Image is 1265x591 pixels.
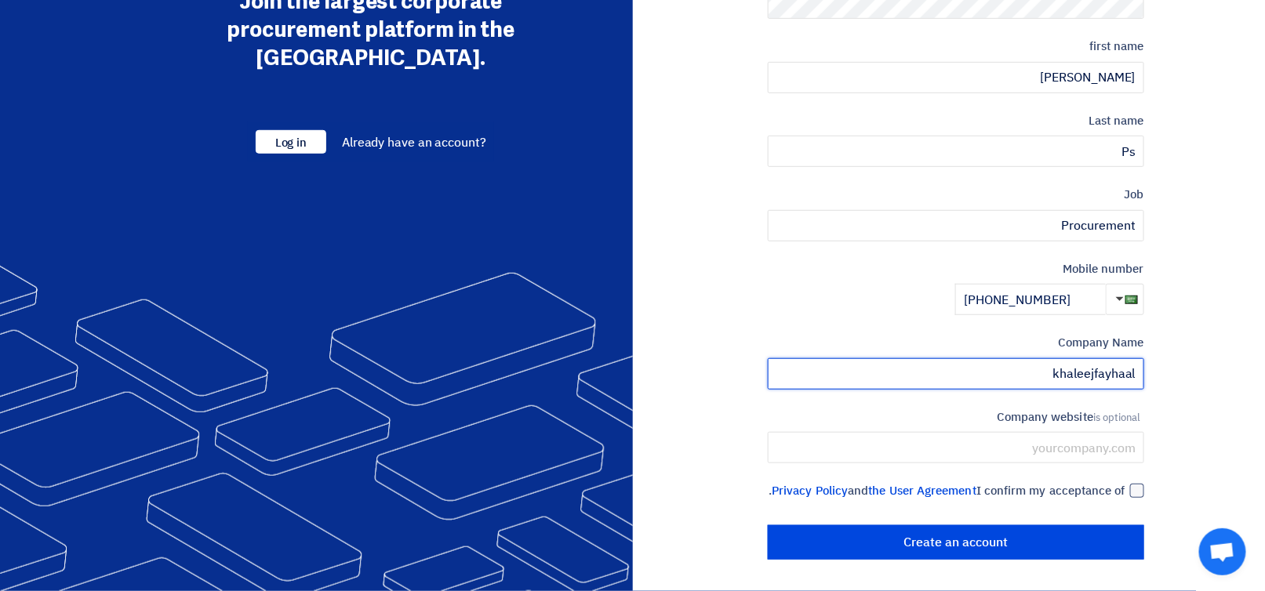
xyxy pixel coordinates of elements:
font: . [769,482,772,499]
font: and [848,482,868,499]
a: the User Agreement [869,482,976,499]
font: I confirm my acceptance of [976,482,1125,499]
input: Enter first name... [768,62,1144,93]
font: Company website [997,408,1093,426]
input: Enter the job... [768,210,1144,241]
font: Job [1125,186,1144,203]
input: Enter mobile number... [955,284,1106,315]
input: Enter last name... [768,136,1144,167]
font: Last name [1089,112,1144,129]
a: Log in [256,133,326,152]
input: yourcompany.com [768,432,1144,463]
input: Create an account [768,525,1144,560]
font: Log in [275,134,307,151]
div: Open chat [1199,528,1246,575]
input: Enter company name... [768,358,1144,390]
font: Company Name [1058,334,1144,351]
font: is optional [1093,410,1141,425]
a: Privacy Policy [772,482,848,499]
font: first name [1089,38,1144,55]
font: Mobile number [1063,260,1144,277]
font: Already have an account? [342,133,486,152]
